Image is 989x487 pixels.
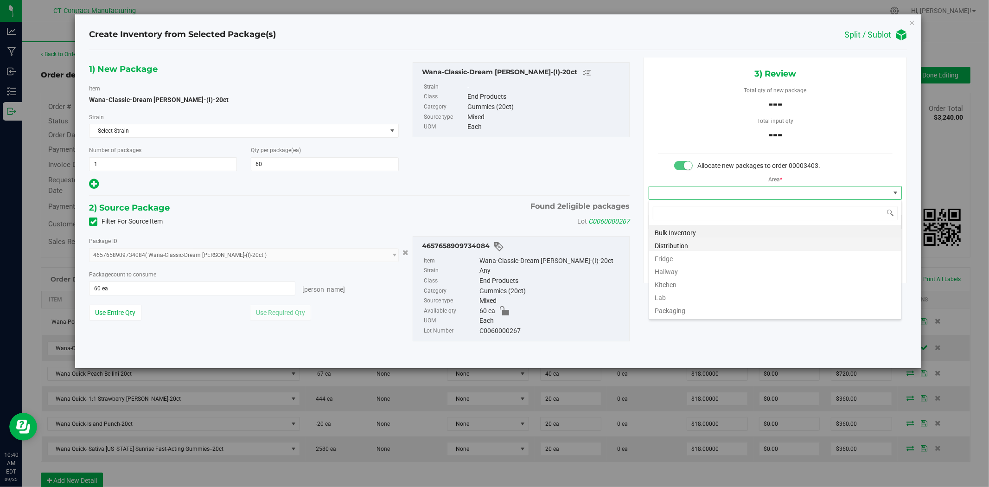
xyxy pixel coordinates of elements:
[250,305,311,320] button: Use Required Qty
[89,158,236,171] input: 1
[467,82,625,92] div: -
[400,246,411,259] button: Cancel button
[89,96,229,103] span: Wana-Classic-Dream [PERSON_NAME]-(I)-20ct
[588,218,630,225] span: C0060000267
[89,182,99,189] span: Add new output
[467,122,625,132] div: Each
[89,147,141,154] span: Number of packages
[479,306,495,316] span: 60 ea
[530,201,630,212] span: Found eligible packages
[89,113,104,122] label: Strain
[768,96,782,111] span: ---
[424,256,478,266] label: Item
[291,147,301,154] span: (ea)
[424,306,478,316] label: Available qty
[424,122,466,132] label: UOM
[424,296,478,306] label: Source type
[479,296,625,306] div: Mixed
[9,413,37,441] iframe: Resource center
[479,316,625,326] div: Each
[387,124,398,137] span: select
[697,162,820,169] span: Allocate new packages to order 00003403.
[754,67,796,81] span: 3) Review
[89,62,158,76] span: 1) New Package
[744,87,806,94] span: Total qty of new package
[479,326,625,336] div: C0060000267
[422,241,625,252] div: 4657658909734084
[467,92,625,102] div: End Products
[424,92,466,102] label: Class
[467,102,625,112] div: Gummies (20ct)
[844,30,891,39] h4: Split / Sublot
[111,271,125,278] span: count
[768,127,782,142] span: ---
[89,84,100,93] label: Item
[467,112,625,122] div: Mixed
[89,201,170,215] span: 2) Source Package
[768,171,782,184] label: Area
[557,202,561,211] span: 2
[89,238,117,244] span: Package ID
[424,326,478,336] label: Lot Number
[479,266,625,276] div: Any
[251,147,301,154] span: Qty per package
[479,256,625,266] div: Wana-Classic-Dream [PERSON_NAME]-(I)-20ct
[89,282,295,295] input: 60 ea
[577,218,587,225] span: Lot
[424,112,466,122] label: Source type
[89,305,141,320] button: Use Entire Qty
[251,158,398,171] input: 60
[89,124,387,137] span: Select Strain
[479,286,625,296] div: Gummies (20ct)
[424,316,478,326] label: UOM
[424,82,466,92] label: Strain
[89,217,163,226] label: Filter For Source Item
[424,276,478,286] label: Class
[479,276,625,286] div: End Products
[422,67,625,78] div: Wana-Classic-Dream Berry-(I)-20ct
[424,102,466,112] label: Category
[424,266,478,276] label: Strain
[302,286,345,293] span: [PERSON_NAME]
[424,286,478,296] label: Category
[89,271,156,278] span: Package to consume
[757,118,793,124] span: Total input qty
[89,29,276,41] h4: Create Inventory from Selected Package(s)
